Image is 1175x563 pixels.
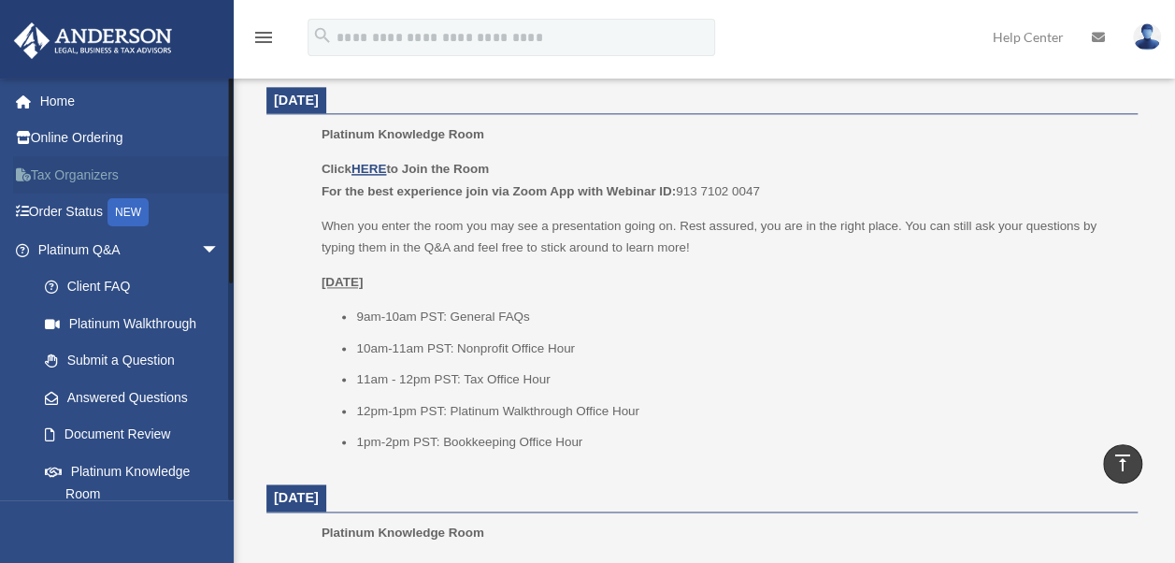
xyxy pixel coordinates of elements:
u: [DATE] [322,275,364,289]
a: Home [13,82,248,120]
a: Platinum Knowledge Room [26,453,238,512]
a: Client FAQ [26,268,248,306]
li: 11am - 12pm PST: Tax Office Hour [356,368,1125,391]
div: NEW [107,198,149,226]
span: [DATE] [274,93,319,108]
b: Click to Join the Room [322,162,489,176]
li: 12pm-1pm PST: Platinum Walkthrough Office Hour [356,400,1125,423]
a: Submit a Question [26,342,248,380]
span: [DATE] [274,490,319,505]
li: 10am-11am PST: Nonprofit Office Hour [356,338,1125,360]
i: vertical_align_top [1111,452,1134,474]
a: Platinum Q&Aarrow_drop_down [13,231,248,268]
b: For the best experience join via Zoom App with Webinar ID: [322,184,676,198]
span: Platinum Knowledge Room [322,127,484,141]
a: vertical_align_top [1103,444,1142,484]
span: Platinum Knowledge Room [322,526,484,540]
a: HERE [351,162,386,176]
a: Tax Organizers [13,156,248,194]
a: Answered Questions [26,379,248,416]
a: Platinum Walkthrough [26,305,248,342]
a: Online Ordering [13,120,248,157]
i: search [312,25,333,46]
img: Anderson Advisors Platinum Portal [8,22,178,59]
a: menu [252,33,275,49]
li: 1pm-2pm PST: Bookkeeping Office Hour [356,431,1125,454]
a: Order StatusNEW [13,194,248,232]
a: Document Review [26,416,248,454]
i: menu [252,26,275,49]
p: 913 7102 0047 [322,158,1125,202]
p: When you enter the room you may see a presentation going on. Rest assured, you are in the right p... [322,215,1125,259]
span: arrow_drop_down [201,231,238,269]
li: 9am-10am PST: General FAQs [356,306,1125,328]
img: User Pic [1133,23,1161,51]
